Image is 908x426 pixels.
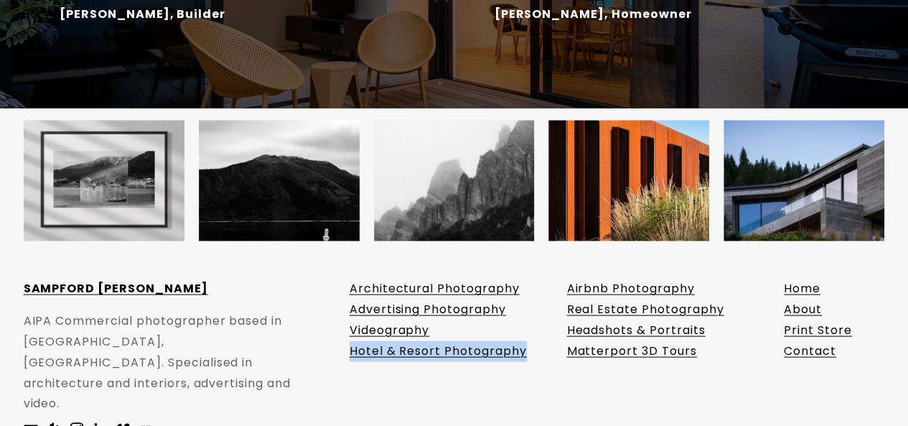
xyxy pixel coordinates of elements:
[60,6,225,22] strong: [PERSON_NAME], Builder
[350,320,430,341] a: Videography
[566,341,696,361] a: Matterport 3D Tours
[566,299,724,320] a: Real Estate Photography
[784,278,820,299] a: Home
[784,320,852,341] a: Print Store
[24,100,184,261] img: Lake Wakatipu, 1932 I&rsquo;ve been working on new additions to my Viewfinder series, which will ...
[350,299,506,320] a: Advertising Photography
[199,100,360,261] img: Say what you will about the inversion, but it does make for some cool landscape shots 📷
[24,310,306,414] p: AIPA Commercial photographer based in [GEOGRAPHIC_DATA], [GEOGRAPHIC_DATA]. Specialised in archit...
[350,278,520,299] a: Architectural Photography
[724,100,884,261] img: Had an epic time shooting this place, definite James Bond vibes! 🍸
[784,299,822,320] a: About
[350,341,527,361] a: Hotel & Resort Photography
[566,320,705,341] a: Headshots & Portraits
[566,278,694,299] a: Airbnb Photography
[548,100,709,261] img: Throwback to this awesome shoot with @livingthedreamtoursnz at the incredible Te Kano Estate Cell...
[24,279,208,296] strong: SAMPFORD [PERSON_NAME]
[494,6,691,22] strong: [PERSON_NAME], Homeowner
[24,278,208,299] a: SAMPFORD [PERSON_NAME]
[784,341,836,361] a: Contact
[374,100,535,261] img: Some moody shots from a recent trip up to the Clay Cliffs with the gang 📸 @lisaslensnz @nathanhil...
